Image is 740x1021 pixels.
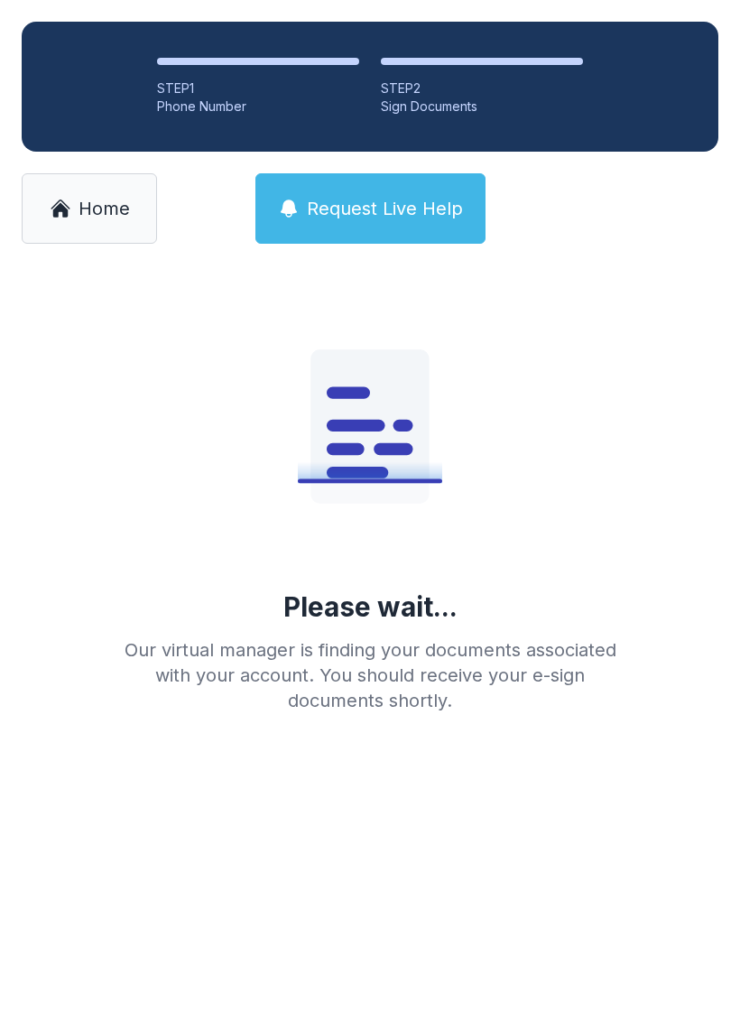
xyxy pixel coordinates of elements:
div: Please wait... [283,590,458,623]
div: Phone Number [157,97,359,116]
div: Our virtual manager is finding your documents associated with your account. You should receive yo... [110,637,630,713]
div: STEP 2 [381,79,583,97]
div: STEP 1 [157,79,359,97]
span: Home [79,196,130,221]
div: Sign Documents [381,97,583,116]
span: Request Live Help [307,196,463,221]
